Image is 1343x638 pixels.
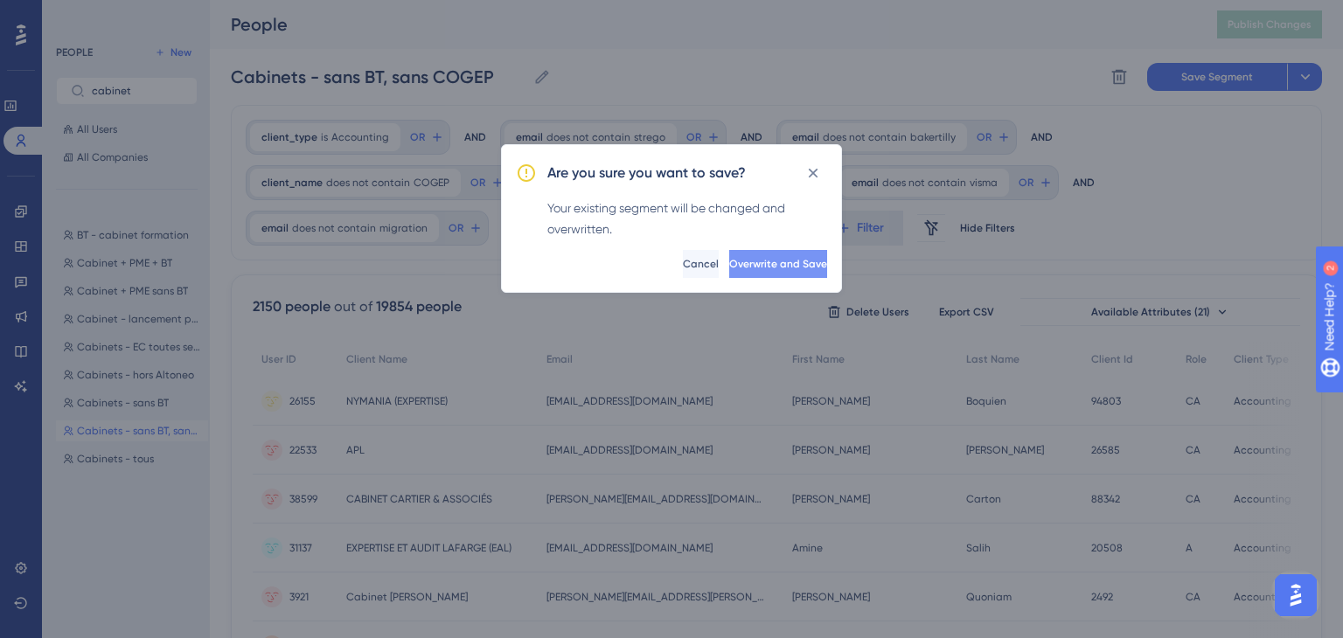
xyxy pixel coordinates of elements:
iframe: UserGuiding AI Assistant Launcher [1270,569,1322,621]
span: Need Help? [41,4,109,25]
div: Your existing segment will be changed and overwritten. [547,198,827,239]
h2: Are you sure you want to save? [547,163,746,184]
span: Cancel [683,257,719,271]
div: 2 [122,9,127,23]
span: Overwrite and Save [729,257,827,271]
